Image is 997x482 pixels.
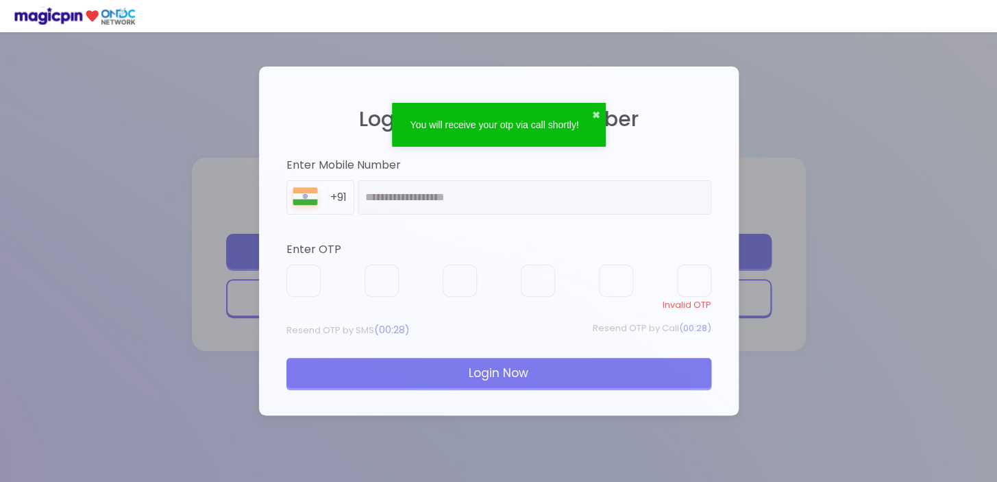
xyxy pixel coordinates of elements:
[592,108,600,122] button: close
[286,358,711,388] div: Login Now
[286,158,711,173] div: Enter Mobile Number
[286,299,711,312] div: Invalid OTP
[14,7,136,25] img: ondc-logo-new-small.8a59708e.svg
[287,184,324,214] img: 8BGLRPwvQ+9ZgAAAAASUVORK5CYII=
[286,242,711,258] div: Enter OTP
[397,118,592,132] div: You will receive your otp via call shortly!
[330,190,354,206] div: +91
[286,108,711,130] h2: Login using mobile number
